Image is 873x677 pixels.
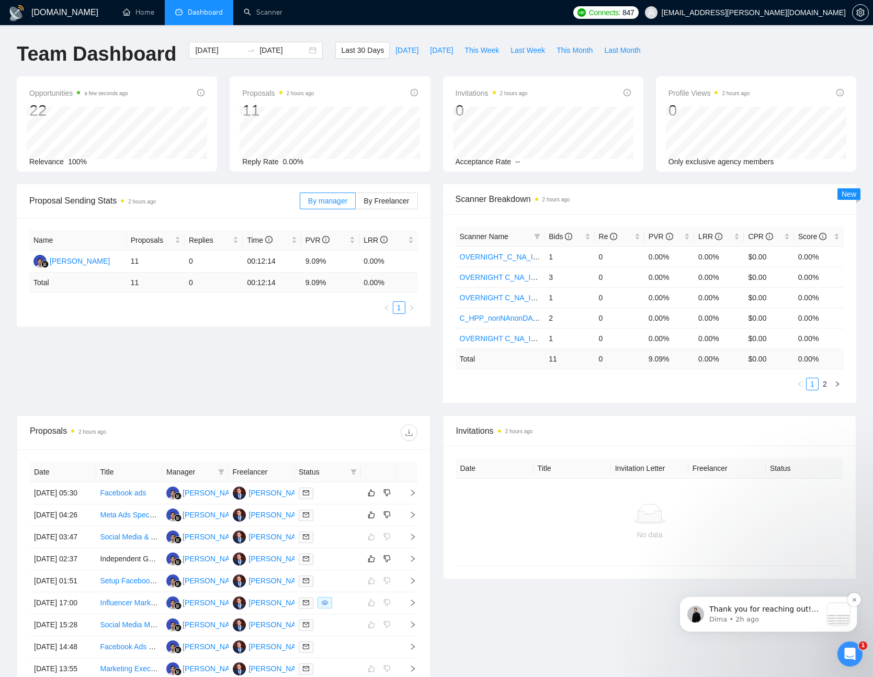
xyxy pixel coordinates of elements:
img: gigradar-bm.png [174,536,182,544]
span: mail [303,490,309,496]
td: 0.00% [794,308,844,328]
span: Opportunities [29,87,128,99]
input: Start date [195,44,243,56]
span: Last Month [604,44,640,56]
button: setting [852,4,869,21]
div: [PERSON_NAME] [249,597,309,608]
span: info-circle [666,233,673,240]
img: FR [166,618,179,631]
span: Last 30 Days [341,44,384,56]
a: Setup Facebook CAPI Conversion Events in HubSpot [100,577,275,585]
span: info-circle [197,89,205,96]
span: info-circle [836,89,844,96]
td: 11 [127,273,185,293]
td: Total [29,273,127,293]
td: $0.00 [744,328,793,348]
a: SM[PERSON_NAME] [233,532,309,540]
td: [DATE] 01:51 [30,570,96,592]
span: Invitations [456,424,844,437]
a: 1 [807,378,818,390]
span: mail [303,600,309,606]
td: 0 [595,328,644,348]
span: mail [303,665,309,672]
td: 0.00 % [794,348,844,369]
th: Manager [162,462,229,482]
img: gigradar-bm.png [174,646,182,653]
td: 0.00 % [359,273,417,293]
th: Freelancer [688,458,766,479]
th: Status [766,458,843,479]
time: 2 hours ago [505,428,533,434]
td: 0.00% [644,246,694,267]
button: dislike [381,509,393,521]
span: left [383,304,390,311]
img: SM [233,487,246,500]
div: message notification from Dima, 2h ago. Thank you for reaching out! 🙏 ​ A. Opportunities would ne... [16,66,194,101]
span: filter [532,229,542,244]
div: Proposals [30,424,223,441]
a: Facebook Ads Expert Needed to Scale Shopify [100,642,253,651]
a: FR[PERSON_NAME] [166,664,243,672]
td: 00:12:14 [243,251,301,273]
span: 1 [859,641,867,650]
button: This Week [459,42,505,59]
div: [PERSON_NAME] [183,553,243,565]
span: dislike [383,555,391,563]
span: PVR [305,236,330,244]
span: mail [303,512,309,518]
a: FR[PERSON_NAME] [166,510,243,518]
img: SM [233,509,246,522]
img: Profile image for Dima [24,75,40,92]
img: gigradar-bm.png [174,558,182,566]
img: FR [166,552,179,566]
th: Date [456,458,534,479]
span: right [401,511,416,518]
td: 9.09 % [301,273,359,293]
td: 1 [545,246,594,267]
img: SM [233,640,246,653]
img: gigradar-bm.png [41,261,49,268]
td: 2 [545,308,594,328]
a: Facebook ads [100,489,146,497]
th: Replies [185,230,243,251]
td: 0.00% [694,267,744,287]
a: OVERNIGHT C_NA_IN_facebook_EX_ad_BH_26+_BF_500+ [460,273,661,281]
div: 0 [668,100,750,120]
th: Freelancer [229,462,295,482]
span: right [401,555,416,562]
th: Date [30,462,96,482]
th: Invitation Letter [611,458,688,479]
img: FR [166,640,179,653]
a: FR[PERSON_NAME] [166,642,243,650]
span: 847 [622,7,634,18]
td: 1 [545,287,594,308]
span: like [368,511,375,519]
td: 3 [545,267,594,287]
img: upwork-logo.png [577,8,586,17]
div: [PERSON_NAME] [183,641,243,652]
td: 0.00% [644,287,694,308]
span: swap-right [247,46,255,54]
span: By manager [308,197,347,205]
li: Next Page [831,378,844,390]
td: $0.00 [744,287,793,308]
span: Relevance [29,157,64,166]
span: Scanner Breakdown [456,193,844,206]
td: 0.00% [694,308,744,328]
span: LRR [364,236,388,244]
div: 0 [456,100,528,120]
div: [PERSON_NAME] [183,597,243,608]
img: FR [166,509,179,522]
span: Score [798,232,826,241]
span: This Month [557,44,593,56]
button: right [405,301,418,314]
time: 2 hours ago [78,429,106,435]
div: [PERSON_NAME] [183,487,243,499]
td: $ 0.00 [744,348,793,369]
span: filter [218,469,224,475]
a: SM[PERSON_NAME] [233,510,309,518]
th: Proposals [127,230,185,251]
a: FR[PERSON_NAME] [166,598,243,606]
span: setting [853,8,868,17]
a: searchScanner [244,8,282,17]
